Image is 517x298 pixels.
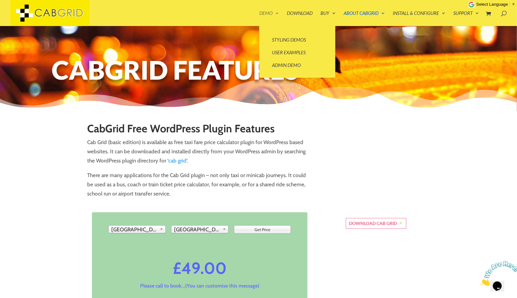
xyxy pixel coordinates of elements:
span: ​ [510,2,510,7]
a: Download [287,11,313,26]
iframe: Cab Grid Taxi Price Calculator Wordpress Plugin [322,123,430,203]
a: About CabGrid [344,11,385,26]
a: Download Cab Grid [346,218,406,229]
a: Support [453,11,479,26]
a: Demo [259,11,279,26]
span: ▼ [512,2,516,7]
div: Drop off [171,225,229,233]
iframe: chat widget [478,258,517,288]
i: 49.00 [181,258,227,279]
input: Get Price [234,225,291,234]
h1: CabGrid Features [52,57,465,86]
a: Install & Configure [393,11,445,26]
i: £ [173,258,181,279]
a: Buy [320,11,336,26]
a: CabGrid Taxi Plugin [10,9,90,16]
span: [GEOGRAPHIC_DATA] [111,226,157,233]
p: Please call to book...(You can customise this message) [108,282,292,289]
p: There are many applications for the Cab Grid plugin – not only taxi or minicab journeys. It could... [87,171,312,198]
a: User Examples [266,46,329,59]
a: Styling Demos [266,33,329,46]
a: Select Language​ [476,2,516,7]
span: Select Language [476,2,508,7]
span: [GEOGRAPHIC_DATA] [174,226,220,233]
h1: CabGrid Free WordPress Plugin Features [87,123,312,138]
a: Admin Demo [266,59,329,71]
img: Chat attention grabber [3,3,42,28]
a: cab grid [169,157,187,164]
div: Pick up [108,225,166,233]
p: Cab Grid (basic edition) is available as free taxi fare price calculator plugin for WordPress bas... [87,138,312,171]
